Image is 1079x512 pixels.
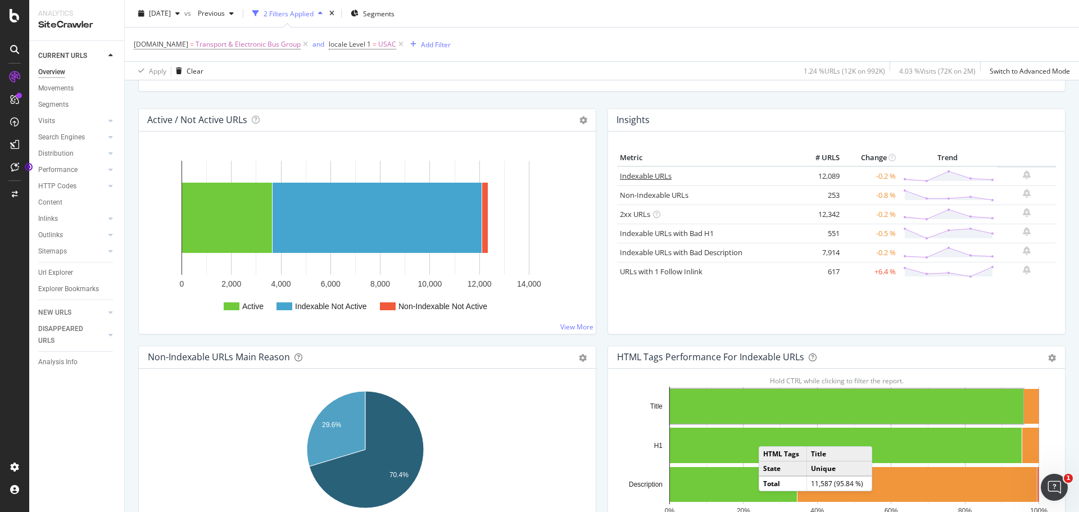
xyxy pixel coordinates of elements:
[180,279,184,288] text: 0
[38,229,63,241] div: Outlinks
[38,66,116,78] a: Overview
[38,132,105,143] a: Search Engines
[797,149,842,166] th: # URLS
[38,99,69,111] div: Segments
[1064,474,1073,483] span: 1
[620,247,742,257] a: Indexable URLs with Bad Description
[193,8,225,18] span: Previous
[985,62,1070,80] button: Switch to Advanced Mode
[38,180,76,192] div: HTTP Codes
[650,402,663,410] text: Title
[579,116,587,124] i: Options
[1048,354,1056,362] div: gear
[38,323,105,347] a: DISAPPEARED URLS
[38,307,71,319] div: NEW URLS
[797,243,842,262] td: 7,914
[38,115,55,127] div: Visits
[242,302,264,311] text: Active
[620,228,714,238] a: Indexable URLs with Bad H1
[38,213,105,225] a: Inlinks
[1023,246,1031,255] div: bell-plus
[329,39,371,49] span: locale Level 1
[759,447,806,461] td: HTML Tags
[38,50,105,62] a: CURRENT URLS
[147,112,247,128] h4: Active / Not Active URLs
[842,166,899,186] td: -0.2 %
[517,279,541,288] text: 14,000
[148,149,583,325] svg: A chart.
[38,283,99,295] div: Explorer Bookmarks
[38,50,87,62] div: CURRENT URLS
[759,476,806,491] td: Total
[759,461,806,476] td: State
[38,213,58,225] div: Inlinks
[620,209,650,219] a: 2xx URLs
[295,302,367,311] text: Indexable Not Active
[322,421,341,429] text: 29.6%
[373,39,377,49] span: =
[38,66,65,78] div: Overview
[418,279,442,288] text: 10,000
[38,115,105,127] a: Visits
[1023,170,1031,179] div: bell-plus
[468,279,492,288] text: 12,000
[24,162,34,172] div: Tooltip anchor
[620,266,702,277] a: URLs with 1 Follow Inlink
[134,39,188,49] span: [DOMAIN_NAME]
[842,149,899,166] th: Change
[797,166,842,186] td: 12,089
[38,246,67,257] div: Sitemaps
[148,351,290,363] div: Non-Indexable URLs Main Reason
[346,4,399,22] button: Segments
[38,180,105,192] a: HTTP Codes
[616,112,650,128] h4: Insights
[38,148,105,160] a: Distribution
[579,354,587,362] div: gear
[406,38,451,51] button: Add Filter
[842,185,899,205] td: -0.8 %
[190,39,194,49] span: =
[38,323,95,347] div: DISAPPEARED URLS
[389,471,409,479] text: 70.4%
[1023,208,1031,217] div: bell-plus
[363,8,395,18] span: Segments
[797,262,842,281] td: 617
[842,205,899,224] td: -0.2 %
[149,66,166,75] div: Apply
[321,279,341,288] text: 6,000
[196,37,301,52] span: Transport & Electronic Bus Group
[312,39,324,49] button: and
[421,39,451,49] div: Add Filter
[370,279,390,288] text: 8,000
[617,351,804,363] div: HTML Tags Performance for Indexable URLs
[1023,189,1031,198] div: bell-plus
[38,267,116,279] a: Url Explorer
[1023,227,1031,236] div: bell-plus
[804,66,885,75] div: 1.24 % URLs ( 12K on 992K )
[1023,265,1031,274] div: bell-plus
[398,302,487,311] text: Non-Indexable Not Active
[842,243,899,262] td: -0.2 %
[654,442,663,450] text: H1
[797,205,842,224] td: 12,342
[899,66,976,75] div: 4.03 % Visits ( 72K on 2M )
[806,447,872,461] td: Title
[38,307,105,319] a: NEW URLS
[38,229,105,241] a: Outlinks
[990,66,1070,75] div: Switch to Advanced Mode
[806,476,872,491] td: 11,587 (95.84 %)
[560,322,593,332] a: View More
[842,224,899,243] td: -0.5 %
[221,279,241,288] text: 2,000
[38,267,73,279] div: Url Explorer
[193,4,238,22] button: Previous
[184,8,193,18] span: vs
[38,164,78,176] div: Performance
[38,197,62,209] div: Content
[38,83,116,94] a: Movements
[134,4,184,22] button: [DATE]
[149,8,171,18] span: 2025 Sep. 7th
[899,149,997,166] th: Trend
